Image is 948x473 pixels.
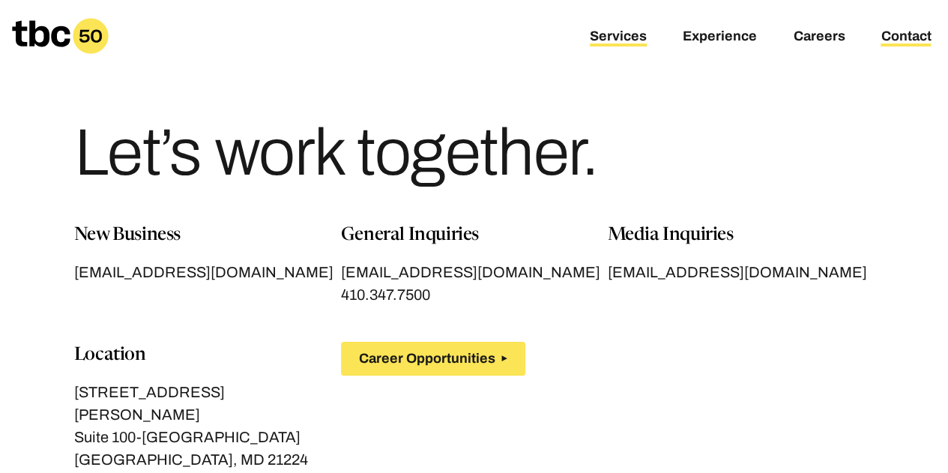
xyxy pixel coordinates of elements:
a: Services [590,28,647,46]
span: [EMAIL_ADDRESS][DOMAIN_NAME] [74,264,333,283]
button: Career Opportunities [341,342,525,376]
a: Experience [683,28,757,46]
p: General Inquiries [341,222,608,249]
p: Suite 100-[GEOGRAPHIC_DATA] [74,426,341,448]
a: [EMAIL_ADDRESS][DOMAIN_NAME] [607,261,874,283]
span: Career Opportunities [359,351,495,367]
a: Homepage [12,18,109,54]
span: [EMAIL_ADDRESS][DOMAIN_NAME] [341,264,600,283]
p: [GEOGRAPHIC_DATA], MD 21224 [74,448,341,471]
p: New Business [74,222,341,249]
a: Careers [793,28,845,46]
p: Location [74,342,341,369]
a: [EMAIL_ADDRESS][DOMAIN_NAME] [341,261,608,283]
a: 410.347.7500 [341,283,430,306]
p: Media Inquiries [607,222,874,249]
span: 410.347.7500 [341,286,430,306]
a: [EMAIL_ADDRESS][DOMAIN_NAME] [74,261,341,283]
a: Contact [881,28,931,46]
span: [EMAIL_ADDRESS][DOMAIN_NAME] [607,264,866,283]
p: [STREET_ADDRESS][PERSON_NAME] [74,381,341,426]
h1: Let’s work together. [74,120,597,186]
